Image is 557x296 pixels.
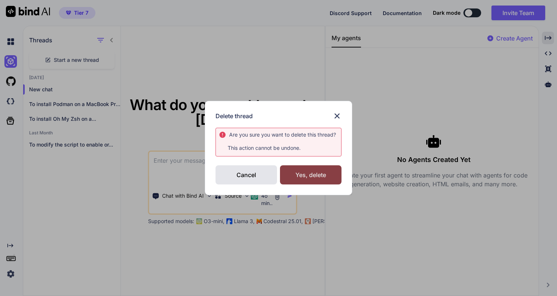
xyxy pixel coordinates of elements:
[280,165,341,184] div: Yes, delete
[219,144,341,152] p: This action cannot be undone.
[333,112,341,120] img: close
[316,131,333,138] span: thread
[216,112,253,120] h3: Delete thread
[229,131,336,138] div: Are you sure you want to delete this ?
[216,165,277,184] div: Cancel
